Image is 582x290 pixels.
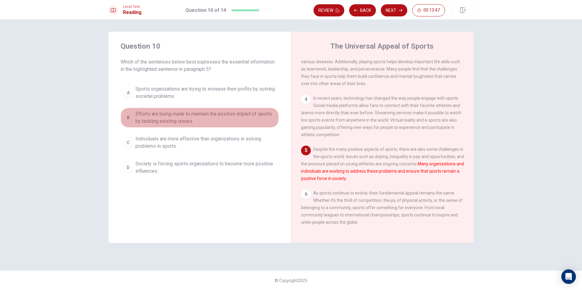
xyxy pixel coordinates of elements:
button: ASports organizations are trying to increase their profits by solving societal problems. [121,83,279,103]
span: Individuals are more effective than organizations in solving problems in sports. [135,135,276,150]
span: As sports continue to evolve, their fundamental appeal remains the same. Whether it's the thrill ... [301,191,463,225]
div: Open Intercom Messenger [561,269,576,284]
span: 00:13:47 [423,8,440,13]
h4: The Universal Appeal of Sports [330,41,433,51]
div: B [123,113,133,123]
div: A [123,88,133,98]
button: DSociety is forcing sports organizations to become more positive influences. [121,157,279,178]
span: Which of the sentences below best expresses the essential information in the highlighted sentence... [121,58,279,73]
font: Many organizations and individuals are working to address these problems and ensure that sports r... [301,161,464,181]
div: 4 [301,95,311,104]
div: 6 [301,189,311,199]
h4: Question 10 [121,41,279,51]
h1: Reading [123,9,142,16]
span: Sports organizations are trying to increase their profits by solving societal problems. [135,85,276,100]
span: In recent years, technology has changed the way people engage with sports. Social media platforms... [301,96,461,137]
div: 5 [301,146,311,155]
button: Next [381,4,407,16]
div: C [123,138,133,147]
span: Efforts are being made to maintain the positive impact of sports by tackling existing issues. [135,110,276,125]
span: Society is forcing sports organizations to become more positive influences. [135,160,276,175]
button: 00:13:47 [412,4,445,16]
div: D [123,163,133,172]
h1: Question 10 of 14 [185,7,226,14]
span: © Copyright 2025 [275,278,307,283]
button: BEfforts are being made to maintain the positive impact of sports by tackling existing issues. [121,108,279,128]
button: Review [314,4,344,16]
button: CIndividuals are more effective than organizations in solving problems in sports. [121,133,279,153]
button: Back [349,4,376,16]
span: Level Test [123,5,142,9]
span: Despite the many positive aspects of sports, there are also some challenges in the sports world. ... [301,147,464,181]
